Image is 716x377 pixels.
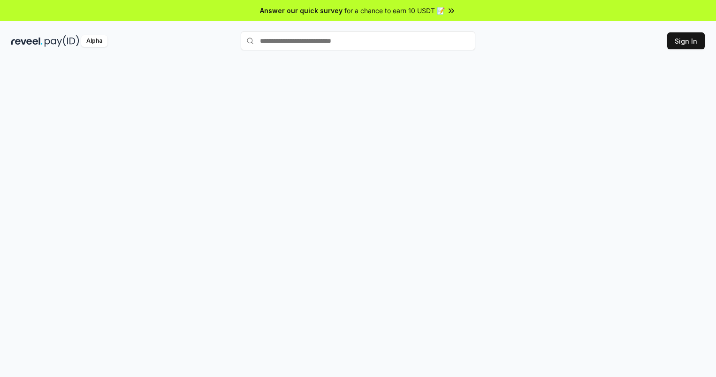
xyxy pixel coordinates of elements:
img: pay_id [45,35,79,47]
span: for a chance to earn 10 USDT 📝 [344,6,445,15]
div: Alpha [81,35,107,47]
button: Sign In [667,32,705,49]
img: reveel_dark [11,35,43,47]
span: Answer our quick survey [260,6,343,15]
